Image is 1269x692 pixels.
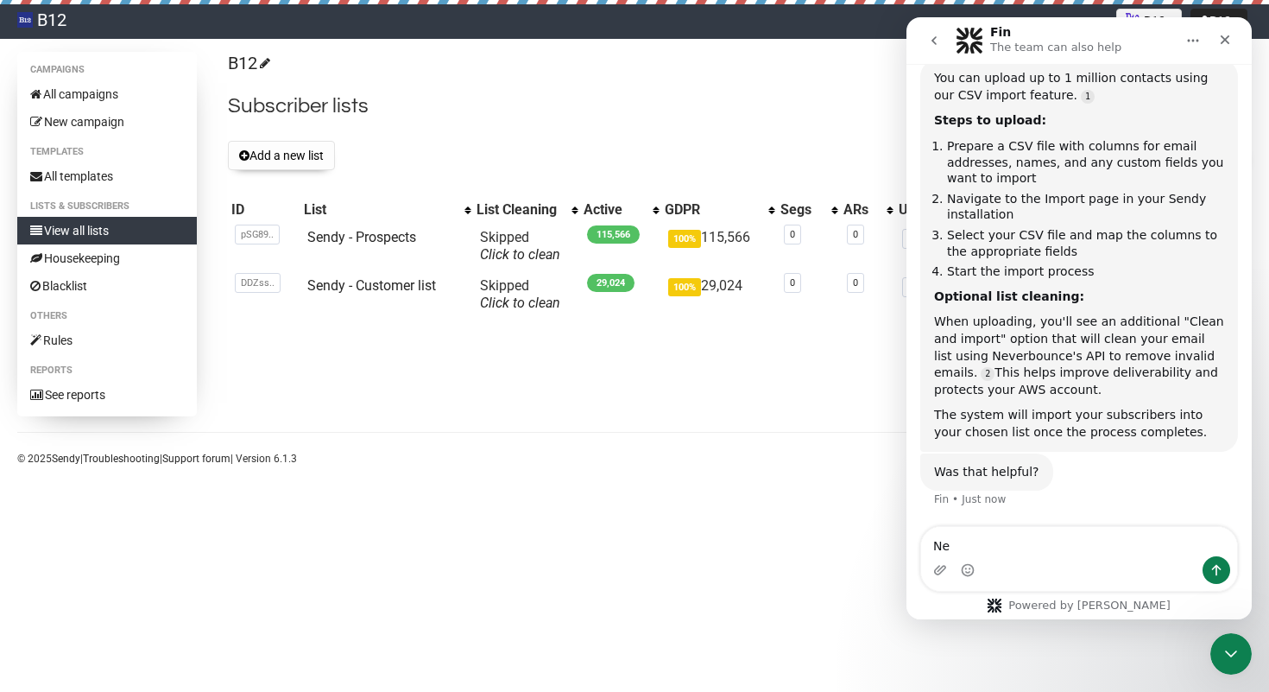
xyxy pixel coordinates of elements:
[473,198,580,222] th: List Cleaning: No sort applied, activate to apply an ascending sort
[1126,13,1140,27] img: 1.png
[17,381,197,409] a: See reports
[17,12,33,28] img: 83d8429b531d662e2d1277719739fdde
[228,53,268,73] a: B12
[17,142,197,162] li: Templates
[17,244,197,272] a: Housekeeping
[17,272,197,300] a: Blacklist
[300,198,473,222] th: List: No sort applied, activate to apply an ascending sort
[895,270,1024,319] td: 0
[777,198,840,222] th: Segs: No sort applied, activate to apply an ascending sort
[235,225,280,244] span: pSG89..
[307,229,416,245] a: Sendy - Prospects
[853,229,858,240] a: 0
[843,201,878,219] div: ARs
[228,141,335,170] button: Add a new list
[228,198,300,222] th: ID: No sort applied, sorting is disabled
[840,198,895,222] th: ARs: No sort applied, activate to apply an ascending sort
[228,91,1252,122] h2: Subscriber lists
[853,277,858,289] a: 0
[307,277,436,294] a: Sendy - Customer list
[902,277,926,297] span: 0%
[665,201,761,219] div: GDPR
[584,201,643,219] div: Active
[661,222,778,270] td: 115,566
[231,201,297,219] div: ID
[580,198,660,222] th: Active: No sort applied, activate to apply an ascending sort
[790,277,795,289] a: 0
[790,229,795,240] a: 0
[162,453,230,465] a: Support forum
[17,449,297,468] p: © 2025 | | | Version 6.1.3
[17,162,197,190] a: All templates
[587,225,640,244] span: 115,566
[477,201,563,219] div: List Cleaning
[1116,9,1182,33] button: B12
[17,196,197,217] li: Lists & subscribers
[17,80,197,108] a: All campaigns
[52,453,80,465] a: Sendy
[17,108,197,136] a: New campaign
[480,295,560,311] a: Click to clean
[902,229,926,249] span: 0%
[906,17,1252,619] iframe: Intercom live chat
[17,60,197,80] li: Campaigns
[235,273,281,293] span: DDZss..
[17,327,197,354] a: Rules
[480,246,560,263] a: Click to clean
[304,201,456,219] div: List
[17,360,197,381] li: Reports
[895,222,1024,270] td: 0
[899,201,1007,219] div: Unsubscribed
[780,201,823,219] div: Segs
[1190,9,1247,33] button: B12
[661,270,778,319] td: 29,024
[17,306,197,327] li: Others
[668,278,701,296] span: 100%
[83,453,160,465] a: Troubleshooting
[668,230,701,248] span: 100%
[480,229,560,263] span: Skipped
[480,277,560,311] span: Skipped
[661,198,778,222] th: GDPR: No sort applied, activate to apply an ascending sort
[895,198,1024,222] th: Unsubscribed: No sort applied, activate to apply an ascending sort
[17,217,197,244] a: View all lists
[1210,633,1252,675] iframe: Intercom live chat
[587,274,634,292] span: 29,024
